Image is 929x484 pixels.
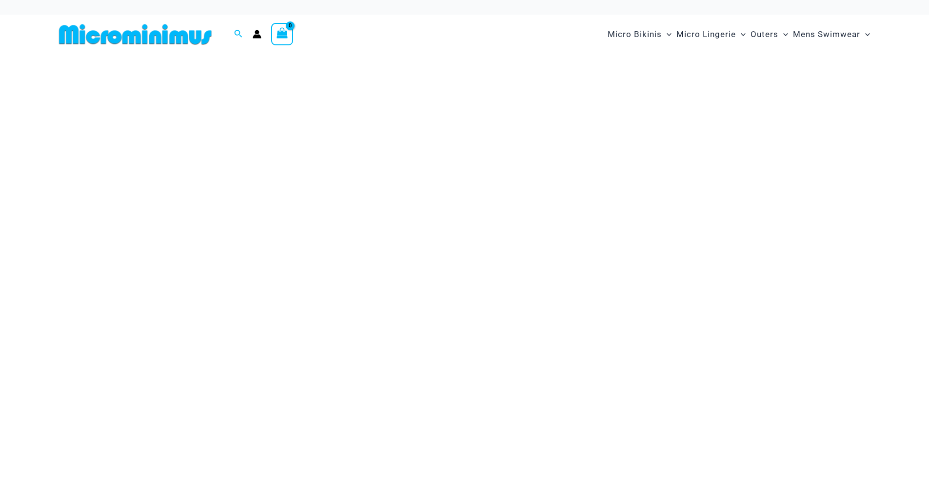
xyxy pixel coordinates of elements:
[778,22,788,47] span: Menu Toggle
[674,19,748,49] a: Micro LingerieMenu ToggleMenu Toggle
[791,19,872,49] a: Mens SwimwearMenu ToggleMenu Toggle
[253,30,261,39] a: Account icon link
[748,19,791,49] a: OutersMenu ToggleMenu Toggle
[662,22,672,47] span: Menu Toggle
[55,23,216,45] img: MM SHOP LOGO FLAT
[271,23,294,45] a: View Shopping Cart, empty
[604,18,874,51] nav: Site Navigation
[736,22,746,47] span: Menu Toggle
[793,22,860,47] span: Mens Swimwear
[751,22,778,47] span: Outers
[605,19,674,49] a: Micro BikinisMenu ToggleMenu Toggle
[608,22,662,47] span: Micro Bikinis
[234,28,243,40] a: Search icon link
[860,22,870,47] span: Menu Toggle
[676,22,736,47] span: Micro Lingerie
